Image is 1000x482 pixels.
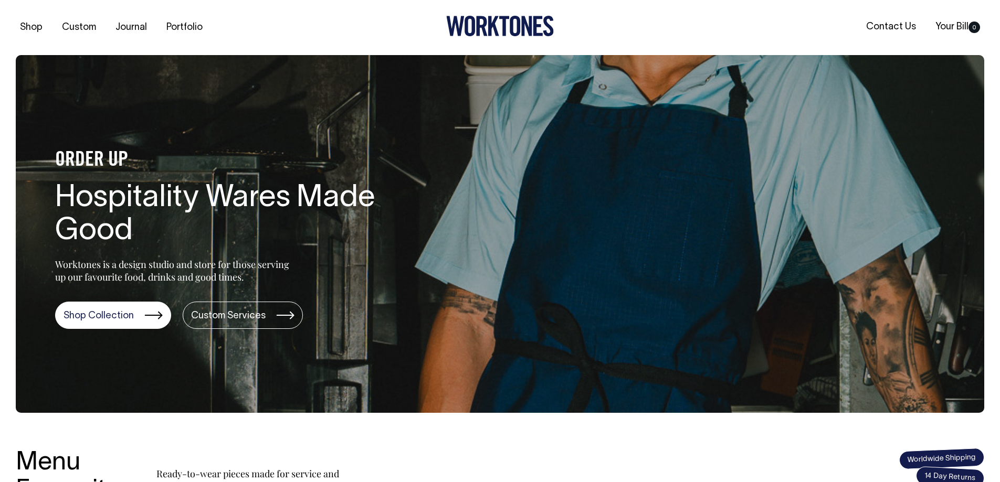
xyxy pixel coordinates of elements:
a: Your Bill0 [931,18,984,36]
a: Shop Collection [55,302,171,329]
a: Custom [58,19,100,36]
h4: ORDER UP [55,149,391,172]
a: Custom Services [183,302,303,329]
h1: Hospitality Wares Made Good [55,182,391,249]
span: 0 [969,22,980,33]
a: Journal [111,19,151,36]
span: Worldwide Shipping [899,447,984,469]
a: Portfolio [162,19,207,36]
a: Shop [16,19,47,36]
a: Contact Us [862,18,920,36]
p: Worktones is a design studio and store for those serving up our favourite food, drinks and good t... [55,258,294,283]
